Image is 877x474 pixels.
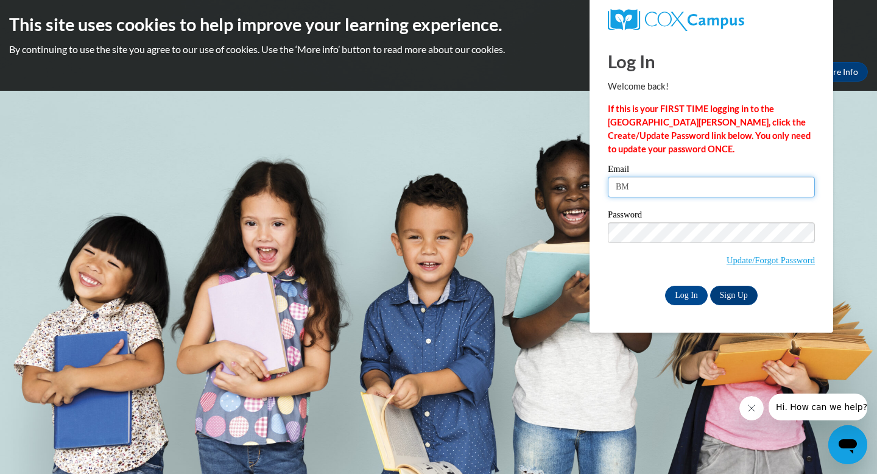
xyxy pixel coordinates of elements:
[608,104,811,154] strong: If this is your FIRST TIME logging in to the [GEOGRAPHIC_DATA][PERSON_NAME], click the Create/Upd...
[608,9,815,31] a: COX Campus
[769,394,867,420] iframe: Message from company
[608,49,815,74] h1: Log In
[811,62,868,82] a: More Info
[727,255,815,265] a: Update/Forgot Password
[710,286,758,305] a: Sign Up
[665,286,708,305] input: Log In
[9,12,868,37] h2: This site uses cookies to help improve your learning experience.
[608,164,815,177] label: Email
[739,396,764,420] iframe: Close message
[608,210,815,222] label: Password
[608,9,744,31] img: COX Campus
[608,80,815,93] p: Welcome back!
[9,43,868,56] p: By continuing to use the site you agree to our use of cookies. Use the ‘More info’ button to read...
[828,425,867,464] iframe: Button to launch messaging window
